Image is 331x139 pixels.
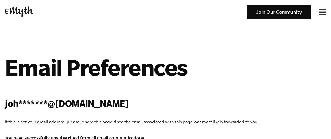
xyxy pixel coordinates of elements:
img: Join Our Community [247,5,311,19]
img: EMyth [5,6,33,17]
h1: Email Preferences [5,54,326,81]
p: If this is not your email address, please ignore this page since the email associated with this p... [5,118,326,126]
img: Open Menu [319,9,326,15]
